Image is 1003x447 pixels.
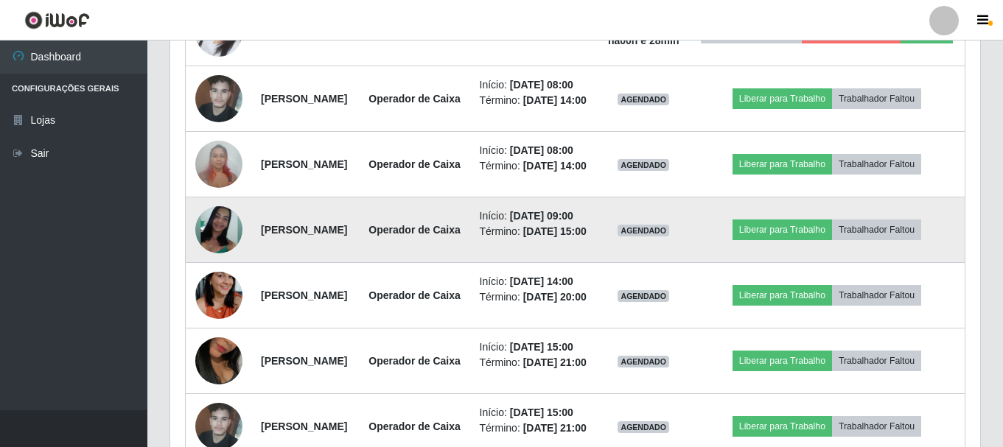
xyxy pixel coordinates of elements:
[832,416,921,437] button: Trabalhador Faltou
[523,225,587,237] time: [DATE] 15:00
[510,341,573,353] time: [DATE] 15:00
[261,420,347,432] strong: [PERSON_NAME]
[733,219,832,240] button: Liberar para Trabalho
[510,406,573,418] time: [DATE] 15:00
[480,143,590,158] li: Início:
[733,154,832,175] button: Liberar para Trabalho
[832,285,921,306] button: Trabalhador Faltou
[195,253,242,337] img: 1704159862807.jpeg
[510,144,573,156] time: [DATE] 08:00
[480,224,590,239] li: Término:
[480,158,590,174] li: Término:
[523,160,587,172] time: [DATE] 14:00
[261,93,347,105] strong: [PERSON_NAME]
[618,94,669,105] span: AGENDADO
[832,154,921,175] button: Trabalhador Faltou
[618,356,669,367] span: AGENDADO
[261,158,347,170] strong: [PERSON_NAME]
[832,351,921,371] button: Trabalhador Faltou
[733,88,832,109] button: Liberar para Trabalho
[733,416,832,437] button: Liberar para Trabalho
[523,291,587,303] time: [DATE] 20:00
[523,356,587,368] time: [DATE] 21:00
[368,355,461,367] strong: Operador de Caixa
[195,133,242,195] img: 1722880664865.jpeg
[480,77,590,93] li: Início:
[368,224,461,236] strong: Operador de Caixa
[480,274,590,289] li: Início:
[368,289,461,301] strong: Operador de Caixa
[510,79,573,91] time: [DATE] 08:00
[618,421,669,433] span: AGENDADO
[24,11,90,29] img: CoreUI Logo
[480,339,590,355] li: Início:
[733,285,832,306] button: Liberar para Trabalho
[510,275,573,287] time: [DATE] 14:00
[618,225,669,236] span: AGENDADO
[480,208,590,224] li: Início:
[523,94,587,106] time: [DATE] 14:00
[261,289,347,301] strong: [PERSON_NAME]
[480,420,590,436] li: Término:
[618,290,669,302] span: AGENDADO
[195,67,242,130] img: 1717609421755.jpeg
[368,158,461,170] strong: Operador de Caixa
[510,210,573,222] time: [DATE] 09:00
[832,219,921,240] button: Trabalhador Faltou
[368,420,461,432] strong: Operador de Caixa
[480,93,590,108] li: Término:
[480,289,590,305] li: Término:
[733,351,832,371] button: Liberar para Trabalho
[608,35,679,46] strong: há 00 h e 28 min
[368,93,461,105] strong: Operador de Caixa
[261,224,347,236] strong: [PERSON_NAME]
[832,88,921,109] button: Trabalhador Faltou
[480,355,590,370] li: Término:
[523,422,587,434] time: [DATE] 21:00
[618,159,669,171] span: AGENDADO
[261,355,347,367] strong: [PERSON_NAME]
[195,206,242,253] img: 1618873875814.jpeg
[195,319,242,403] img: 1698238099994.jpeg
[480,405,590,420] li: Início:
